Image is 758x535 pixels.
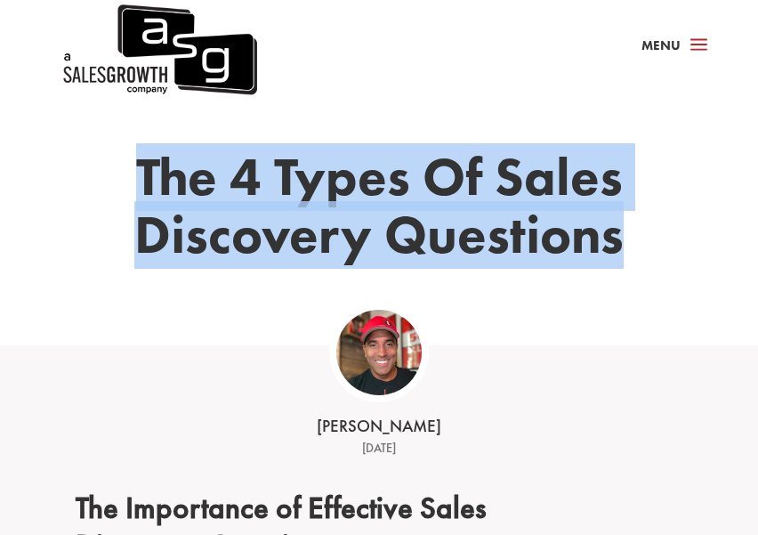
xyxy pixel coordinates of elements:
div: [DATE] [103,438,655,459]
h1: The 4 Types Of Sales Discovery Questions [85,149,673,274]
div: [PERSON_NAME] [103,415,655,439]
span: a [685,32,713,59]
span: Menu [641,36,681,54]
img: ASG Co_alternate lockup (1) [336,310,422,395]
